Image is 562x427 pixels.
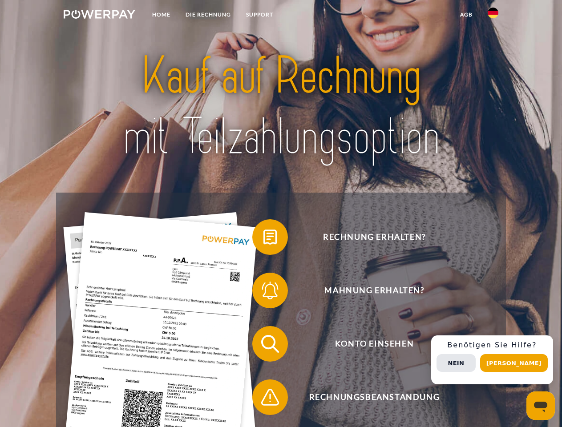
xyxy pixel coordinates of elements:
img: qb_bell.svg [259,279,281,302]
div: Schnellhilfe [431,335,553,384]
button: [PERSON_NAME] [480,354,548,372]
button: Konto einsehen [252,326,484,362]
a: SUPPORT [239,7,281,23]
img: logo-powerpay-white.svg [64,10,135,19]
img: title-powerpay_de.svg [85,43,477,170]
button: Mahnung erhalten? [252,273,484,308]
a: DIE RECHNUNG [178,7,239,23]
img: de [488,8,498,18]
button: Nein [437,354,476,372]
img: qb_bill.svg [259,226,281,248]
span: Rechnung erhalten? [265,219,483,255]
img: qb_search.svg [259,333,281,355]
iframe: Schaltfläche zum Öffnen des Messaging-Fensters [526,391,555,420]
h3: Benötigen Sie Hilfe? [437,341,548,350]
span: Mahnung erhalten? [265,273,483,308]
img: qb_warning.svg [259,386,281,408]
button: Rechnungsbeanstandung [252,379,484,415]
a: Home [145,7,178,23]
button: Rechnung erhalten? [252,219,484,255]
span: Konto einsehen [265,326,483,362]
span: Rechnungsbeanstandung [265,379,483,415]
a: agb [453,7,480,23]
